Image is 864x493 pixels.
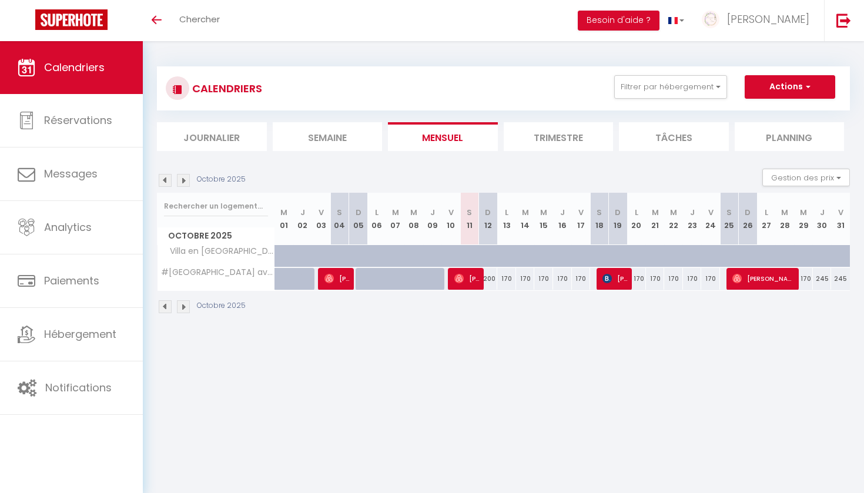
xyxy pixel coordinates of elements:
abbr: L [375,207,379,218]
abbr: J [820,207,825,218]
span: #[GEOGRAPHIC_DATA] avec piscine. [159,268,277,277]
th: 27 [757,193,776,245]
th: 29 [794,193,813,245]
abbr: V [708,207,714,218]
abbr: D [615,207,621,218]
th: 17 [572,193,591,245]
th: 02 [293,193,312,245]
abbr: V [319,207,324,218]
span: [PERSON_NAME] [324,267,350,290]
span: [PERSON_NAME] [602,267,628,290]
div: 170 [627,268,646,290]
img: logout [836,13,851,28]
div: 170 [553,268,572,290]
span: Chercher [179,13,220,25]
th: 23 [683,193,702,245]
th: 31 [831,193,850,245]
button: Gestion des prix [762,169,850,186]
abbr: J [690,207,695,218]
div: 170 [646,268,665,290]
th: 22 [664,193,683,245]
th: 16 [553,193,572,245]
th: 19 [609,193,628,245]
div: 170 [572,268,591,290]
span: Hébergement [44,327,116,341]
p: Octobre 2025 [197,300,246,311]
li: Semaine [273,122,383,151]
th: 13 [497,193,516,245]
th: 26 [739,193,758,245]
th: 28 [776,193,795,245]
th: 15 [534,193,553,245]
abbr: L [635,207,638,218]
abbr: J [430,207,435,218]
abbr: M [652,207,659,218]
div: 170 [794,268,813,290]
button: Filtrer par hébergement [614,75,727,99]
abbr: V [448,207,454,218]
div: 170 [534,268,553,290]
abbr: M [781,207,788,218]
abbr: V [578,207,584,218]
abbr: S [337,207,342,218]
th: 12 [479,193,498,245]
abbr: M [540,207,547,218]
abbr: D [356,207,361,218]
li: Journalier [157,122,267,151]
button: Besoin d'aide ? [578,11,659,31]
th: 03 [312,193,331,245]
span: [PERSON_NAME] [727,12,809,26]
span: Octobre 2025 [158,227,274,244]
th: 05 [349,193,368,245]
span: Calendriers [44,60,105,75]
span: Messages [44,166,98,181]
th: 11 [460,193,479,245]
li: Tâches [619,122,729,151]
th: 14 [516,193,535,245]
abbr: L [505,207,508,218]
th: 10 [442,193,461,245]
div: 170 [516,268,535,290]
li: Trimestre [504,122,614,151]
abbr: M [670,207,677,218]
span: [PERSON_NAME] [454,267,480,290]
button: Actions [745,75,835,99]
abbr: D [745,207,751,218]
th: 09 [423,193,442,245]
span: Notifications [45,380,112,395]
div: 245 [813,268,832,290]
span: Paiements [44,273,99,288]
abbr: M [410,207,417,218]
abbr: L [765,207,768,218]
div: 170 [497,268,516,290]
img: ... [702,11,719,28]
th: 06 [367,193,386,245]
p: Octobre 2025 [197,174,246,185]
span: Villa en [GEOGRAPHIC_DATA], piscine [159,245,277,258]
li: Mensuel [388,122,498,151]
abbr: M [522,207,529,218]
span: Analytics [44,220,92,234]
abbr: J [560,207,565,218]
div: 170 [701,268,720,290]
img: Super Booking [35,9,108,30]
abbr: S [467,207,472,218]
th: 04 [330,193,349,245]
div: 170 [664,268,683,290]
abbr: J [300,207,305,218]
div: 170 [683,268,702,290]
span: Réservations [44,113,112,128]
th: 07 [386,193,405,245]
div: 200 [479,268,498,290]
th: 18 [590,193,609,245]
th: 21 [646,193,665,245]
abbr: M [280,207,287,218]
abbr: S [726,207,732,218]
th: 08 [404,193,423,245]
input: Rechercher un logement... [164,196,268,217]
span: [PERSON_NAME] [732,267,795,290]
th: 25 [720,193,739,245]
abbr: V [838,207,843,218]
h3: CALENDRIERS [189,75,262,102]
th: 30 [813,193,832,245]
